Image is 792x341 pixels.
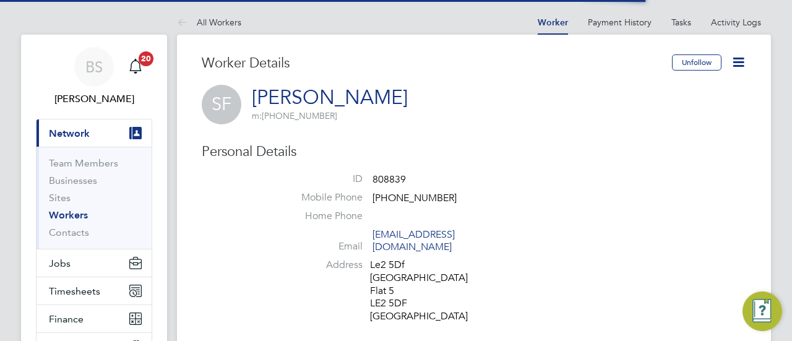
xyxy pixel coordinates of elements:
[49,227,89,238] a: Contacts
[202,85,241,124] span: SF
[672,54,721,71] button: Unfollow
[49,257,71,269] span: Jobs
[276,191,363,204] label: Mobile Phone
[85,59,103,75] span: BS
[711,17,761,28] a: Activity Logs
[37,305,152,332] button: Finance
[36,47,152,106] a: BS[PERSON_NAME]
[252,85,408,110] a: [PERSON_NAME]
[252,110,262,121] span: m:
[202,54,672,72] h3: Worker Details
[372,192,457,204] span: [PHONE_NUMBER]
[49,285,100,297] span: Timesheets
[37,277,152,304] button: Timesheets
[276,173,363,186] label: ID
[252,110,337,121] span: [PHONE_NUMBER]
[370,259,488,323] div: Le2 5Df [GEOGRAPHIC_DATA] Flat 5 LE2 5DF [GEOGRAPHIC_DATA]
[49,209,88,221] a: Workers
[588,17,652,28] a: Payment History
[276,210,363,223] label: Home Phone
[276,240,363,253] label: Email
[538,17,568,28] a: Worker
[139,51,153,66] span: 20
[372,173,406,186] span: 808839
[276,259,363,272] label: Address
[37,249,152,277] button: Jobs
[177,17,241,28] a: All Workers
[49,157,118,169] a: Team Members
[372,228,455,254] a: [EMAIL_ADDRESS][DOMAIN_NAME]
[123,47,148,87] a: 20
[742,291,782,331] button: Engage Resource Center
[49,175,97,186] a: Businesses
[49,127,90,139] span: Network
[36,92,152,106] span: Beth Seddon
[49,192,71,204] a: Sites
[37,119,152,147] button: Network
[202,143,746,161] h3: Personal Details
[49,313,84,325] span: Finance
[37,147,152,249] div: Network
[671,17,691,28] a: Tasks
